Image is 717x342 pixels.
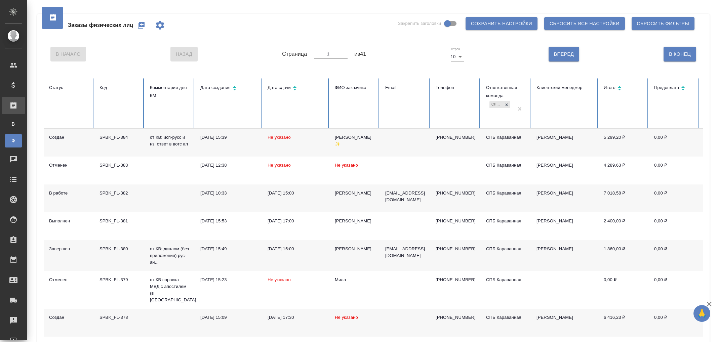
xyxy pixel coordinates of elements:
[632,17,694,30] button: Сбросить фильтры
[268,135,291,140] span: Не указано
[335,315,358,320] span: Не указано
[436,246,475,252] p: [PHONE_NUMBER]
[99,134,139,141] div: SPBK_FL-384
[49,276,89,283] div: Отменен
[335,163,358,168] span: Не указано
[531,309,598,337] td: [PERSON_NAME]
[5,134,22,147] a: Ф
[8,121,18,127] span: В
[549,47,579,61] button: Вперед
[282,50,307,58] span: Страница
[99,276,139,283] div: SPBK_FL-379
[99,246,139,252] div: SPBK_FL-380
[335,134,374,147] div: [PERSON_NAME] ✨
[49,314,89,321] div: Создан
[649,240,699,271] td: 0,00 ₽
[99,84,139,92] div: Код
[649,309,699,337] td: 0,00 ₽
[99,218,139,224] div: SPBK_FL-381
[200,162,257,169] div: [DATE] 12:38
[268,277,291,282] span: Не указано
[550,19,620,28] span: Сбросить все настройки
[200,84,257,93] div: Сортировка
[68,21,133,29] span: Заказы физических лиц
[696,306,708,320] span: 🙏
[654,84,694,93] div: Сортировка
[436,84,475,92] div: Телефон
[604,84,643,93] div: Сортировка
[436,314,475,321] p: [PHONE_NUMBER]
[200,246,257,252] div: [DATE] 15:49
[268,163,291,168] span: Не указано
[335,218,374,224] div: [PERSON_NAME]
[466,17,537,30] button: Сохранить настройки
[486,218,526,224] div: СПБ Караванная
[49,246,89,252] div: Завершен
[649,271,699,309] td: 0,00 ₽
[554,50,574,58] span: Вперед
[200,314,257,321] div: [DATE] 15:09
[268,314,324,321] div: [DATE] 17:30
[150,276,190,303] p: от КВ справка МВД с апостилем (в [GEOGRAPHIC_DATA]...
[385,84,425,92] div: Email
[200,218,257,224] div: [DATE] 15:53
[200,276,257,283] div: [DATE] 15:23
[486,314,526,321] div: СПБ Караванная
[649,129,699,157] td: 0,00 ₽
[649,157,699,184] td: 0,00 ₽
[531,184,598,212] td: [PERSON_NAME]
[436,218,475,224] p: [PHONE_NUMBER]
[150,246,190,266] p: от КВ: диплом (без приложения) рус-ан...
[536,84,593,92] div: Клиентский менеджер
[99,314,139,321] div: SPBK_FL-378
[436,276,475,283] p: [PHONE_NUMBER]
[385,190,425,203] p: [EMAIL_ADDRESS][DOMAIN_NAME]
[8,137,18,144] span: Ф
[637,19,689,28] span: Сбросить фильтры
[598,309,649,337] td: 6 416,23 ₽
[598,212,649,240] td: 2 400,00 ₽
[335,276,374,283] div: Мила
[451,47,460,51] label: Строк
[486,276,526,283] div: СПБ Караванная
[268,190,324,197] div: [DATE] 15:00
[335,84,374,92] div: ФИО заказчика
[486,246,526,252] div: СПБ Караванная
[451,52,464,61] div: 10
[268,246,324,252] div: [DATE] 15:00
[49,134,89,141] div: Создан
[544,17,625,30] button: Сбросить все настройки
[486,162,526,169] div: СПБ Караванная
[598,240,649,271] td: 1 860,00 ₽
[49,190,89,197] div: В работе
[598,129,649,157] td: 5 299,20 ₽
[486,134,526,141] div: СПБ Караванная
[531,129,598,157] td: [PERSON_NAME]
[693,305,710,322] button: 🙏
[133,17,149,33] button: Создать
[150,134,190,147] p: от КВ: исп-русс и нз, ответ в вотс ап
[471,19,532,28] span: Сохранить настройки
[49,162,89,169] div: Отменен
[531,157,598,184] td: [PERSON_NAME]
[531,240,598,271] td: [PERSON_NAME]
[49,218,89,224] div: Выполнен
[150,84,190,100] div: Комментарии для КМ
[99,190,139,197] div: SPBK_FL-382
[598,271,649,309] td: 0,00 ₽
[531,212,598,240] td: [PERSON_NAME]
[598,157,649,184] td: 4 289,63 ₽
[49,84,89,92] div: Статус
[268,84,324,93] div: Сортировка
[355,50,366,58] span: из 41
[664,47,696,61] button: В Конец
[669,50,691,58] span: В Конец
[385,246,425,259] p: [EMAIL_ADDRESS][DOMAIN_NAME]
[486,84,526,100] div: Ответственная команда
[598,184,649,212] td: 7 018,58 ₽
[200,134,257,141] div: [DATE] 15:39
[649,184,699,212] td: 0,00 ₽
[489,101,503,108] div: СПБ Караванная
[200,190,257,197] div: [DATE] 10:33
[335,246,374,252] div: [PERSON_NAME]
